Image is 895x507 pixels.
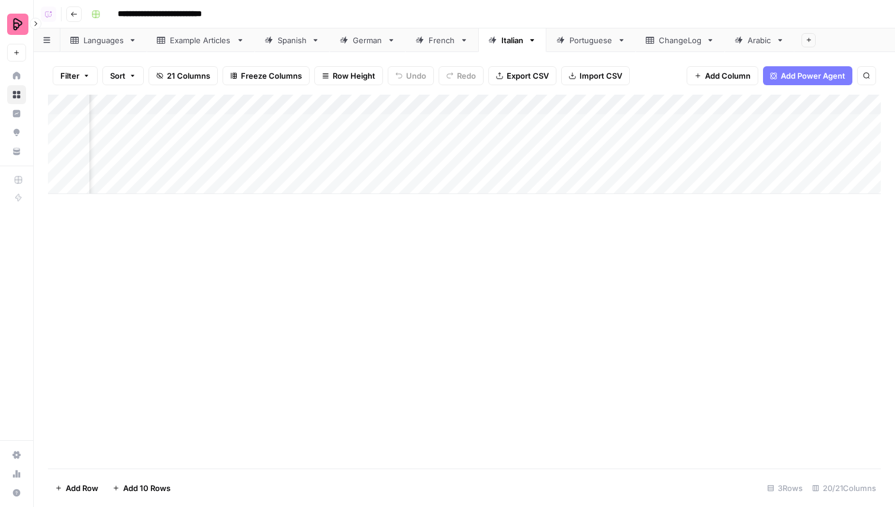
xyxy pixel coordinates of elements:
[580,70,622,82] span: Import CSV
[762,479,807,498] div: 3 Rows
[7,142,26,161] a: Your Data
[48,479,105,498] button: Add Row
[53,66,98,85] button: Filter
[763,66,852,85] button: Add Power Agent
[353,34,382,46] div: German
[507,70,549,82] span: Export CSV
[60,28,147,52] a: Languages
[330,28,405,52] a: German
[478,28,546,52] a: Italian
[561,66,630,85] button: Import CSV
[7,14,28,35] img: Preply Logo
[501,34,523,46] div: Italian
[102,66,144,85] button: Sort
[223,66,310,85] button: Freeze Columns
[314,66,383,85] button: Row Height
[167,70,210,82] span: 21 Columns
[66,482,98,494] span: Add Row
[83,34,124,46] div: Languages
[705,70,751,82] span: Add Column
[7,9,26,39] button: Workspace: Preply
[546,28,636,52] a: Portuguese
[807,479,881,498] div: 20/21 Columns
[149,66,218,85] button: 21 Columns
[388,66,434,85] button: Undo
[255,28,330,52] a: Spanish
[748,34,771,46] div: Arabic
[123,482,170,494] span: Add 10 Rows
[569,34,613,46] div: Portuguese
[406,70,426,82] span: Undo
[110,70,125,82] span: Sort
[405,28,478,52] a: French
[7,66,26,85] a: Home
[636,28,725,52] a: ChangeLog
[439,66,484,85] button: Redo
[781,70,845,82] span: Add Power Agent
[725,28,794,52] a: Arabic
[60,70,79,82] span: Filter
[488,66,556,85] button: Export CSV
[457,70,476,82] span: Redo
[105,479,178,498] button: Add 10 Rows
[278,34,307,46] div: Spanish
[170,34,231,46] div: Example Articles
[7,104,26,123] a: Insights
[333,70,375,82] span: Row Height
[7,85,26,104] a: Browse
[7,483,26,502] button: Help + Support
[687,66,758,85] button: Add Column
[659,34,701,46] div: ChangeLog
[429,34,455,46] div: French
[7,123,26,142] a: Opportunities
[147,28,255,52] a: Example Articles
[241,70,302,82] span: Freeze Columns
[7,445,26,464] a: Settings
[7,464,26,483] a: Usage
